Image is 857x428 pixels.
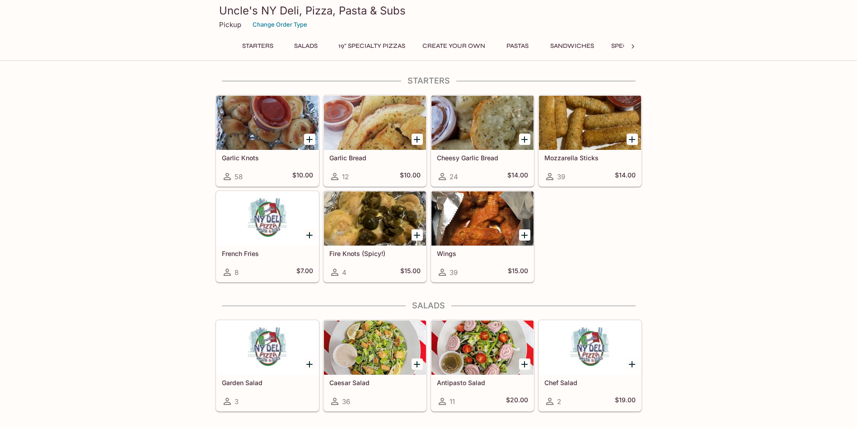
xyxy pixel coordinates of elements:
button: Add Garden Salad [304,358,315,370]
button: Add Wings [519,229,530,241]
div: Caesar Salad [324,321,426,375]
h5: $14.00 [615,171,636,182]
div: Garden Salad [216,321,318,375]
span: 24 [450,172,458,181]
button: Add Mozzarella Sticks [627,134,638,145]
span: 58 [234,172,243,181]
h5: $15.00 [508,267,528,278]
h5: $19.00 [615,396,636,407]
a: Antipasto Salad11$20.00 [431,320,534,411]
span: 12 [342,172,349,181]
span: 39 [450,268,458,277]
h5: French Fries [222,250,313,257]
button: Pastas [497,40,538,52]
span: 39 [557,172,565,181]
div: Antipasto Salad [431,321,534,375]
h5: Antipasto Salad [437,379,528,386]
button: Add Cheesy Garlic Bread [519,134,530,145]
div: Fire Knots (Spicy!) [324,191,426,246]
h5: $10.00 [400,171,421,182]
a: Mozzarella Sticks39$14.00 [539,95,642,186]
button: Add French Fries [304,229,315,241]
h3: Uncle's NY Deli, Pizza, Pasta & Subs [219,4,638,18]
a: Garden Salad3 [216,320,319,411]
h5: Caesar Salad [329,379,421,386]
a: Chef Salad2$19.00 [539,320,642,411]
button: Specialty Hoagies [606,40,679,52]
a: Garlic Knots58$10.00 [216,95,319,186]
button: Create Your Own [417,40,490,52]
button: Change Order Type [248,18,311,32]
button: Add Chef Salad [627,358,638,370]
a: Cheesy Garlic Bread24$14.00 [431,95,534,186]
span: 3 [234,397,239,406]
h5: Garlic Bread [329,154,421,162]
button: Sandwiches [545,40,599,52]
h5: Fire Knots (Spicy!) [329,250,421,257]
a: French Fries8$7.00 [216,191,319,282]
h5: $14.00 [507,171,528,182]
button: Add Garlic Knots [304,134,315,145]
button: Add Antipasto Salad [519,358,530,370]
button: Add Caesar Salad [412,358,423,370]
a: Garlic Bread12$10.00 [323,95,426,186]
div: Garlic Knots [216,96,318,150]
h4: Salads [215,301,642,311]
a: Wings39$15.00 [431,191,534,282]
h5: $15.00 [400,267,421,278]
div: Cheesy Garlic Bread [431,96,534,150]
div: Mozzarella Sticks [539,96,641,150]
h5: Mozzarella Sticks [544,154,636,162]
span: 11 [450,397,455,406]
a: Fire Knots (Spicy!)4$15.00 [323,191,426,282]
h5: $20.00 [506,396,528,407]
h5: Garlic Knots [222,154,313,162]
div: Chef Salad [539,321,641,375]
p: Pickup [219,20,241,29]
a: Caesar Salad36 [323,320,426,411]
div: Garlic Bread [324,96,426,150]
button: Starters [237,40,278,52]
span: 8 [234,268,239,277]
h4: Starters [215,76,642,86]
span: 2 [557,397,561,406]
span: 36 [342,397,350,406]
span: 4 [342,268,347,277]
button: Add Garlic Bread [412,134,423,145]
h5: $10.00 [292,171,313,182]
h5: Garden Salad [222,379,313,386]
h5: Cheesy Garlic Bread [437,154,528,162]
button: Add Fire Knots (Spicy!) [412,229,423,241]
button: Salads [286,40,326,52]
h5: Wings [437,250,528,257]
button: 19" Specialty Pizzas [333,40,410,52]
div: French Fries [216,191,318,246]
h5: $7.00 [296,267,313,278]
h5: Chef Salad [544,379,636,386]
div: Wings [431,191,534,246]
